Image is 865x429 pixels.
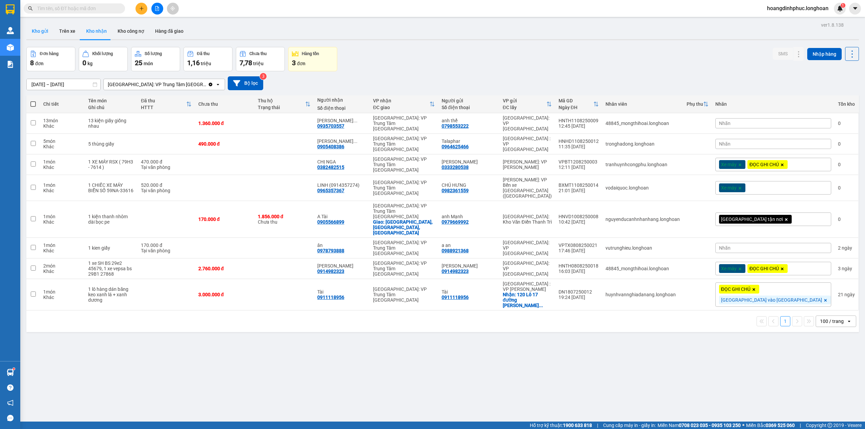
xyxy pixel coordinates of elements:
[721,185,737,191] span: Xe máy
[7,384,14,391] span: question-circle
[317,289,366,295] div: Tài
[7,369,14,376] img: warehouse-icon
[605,141,680,147] div: tronghadong.longhoan
[605,266,680,271] div: 48845_mongthihoai.longhoan
[605,121,680,126] div: 48845_mongthihoai.longhoan
[605,217,680,222] div: nguyenducanhnhanhang.longhoan
[721,161,737,168] span: Xe máy
[721,297,822,303] span: [GEOGRAPHIC_DATA] vào [GEOGRAPHIC_DATA]
[605,185,680,191] div: vodaiquoc.longhoan
[150,23,189,39] button: Hàng đã giao
[503,177,552,199] div: [PERSON_NAME]: VP Bến xe [GEOGRAPHIC_DATA] ([GEOGRAPHIC_DATA])
[821,21,844,29] div: ver 1.8.138
[317,144,344,149] div: 0905408386
[503,159,552,170] div: [PERSON_NAME]: VP [PERSON_NAME]
[503,136,552,152] div: [GEOGRAPHIC_DATA] : VP [GEOGRAPHIC_DATA]
[88,61,93,66] span: kg
[43,214,81,219] div: 1 món
[503,292,552,308] div: Nhận: 120 Lô 17 đường Phạm Văn Đồng, Sơn Trà, Đà Nẵng
[88,260,134,277] div: 1 xe SH BS 29e2 45679, 1 xe vepsa bs 29B1 27868
[167,3,179,15] button: aim
[27,79,100,90] input: Select a date range.
[258,105,305,110] div: Trạng thái
[719,121,731,126] span: Nhãn
[317,243,366,248] div: ân
[442,159,496,165] div: LƯU HOÀNG PHONG
[442,138,496,144] div: Talaphar
[197,51,209,56] div: Đã thu
[258,214,311,225] div: Chưa thu
[841,3,845,8] sup: 1
[135,59,142,67] span: 25
[317,105,366,111] div: Số điện thoại
[317,263,366,269] div: vũ đình tiến
[842,245,852,251] span: ngày
[353,138,357,144] span: ...
[292,59,296,67] span: 3
[43,138,81,144] div: 5 món
[26,23,54,39] button: Kho gửi
[721,216,783,222] span: [GEOGRAPHIC_DATA] tận nơi
[43,263,81,269] div: 2 món
[88,286,134,303] div: 1 lô hàng dán băng keo xanh lá + xanh dương
[773,48,793,60] button: SMS
[135,3,147,15] button: plus
[837,5,843,11] img: icon-new-feature
[7,61,14,68] img: solution-icon
[43,219,81,225] div: Khác
[258,214,311,219] div: 1.856.000 đ
[317,269,344,274] div: 0914982323
[198,217,251,222] div: 170.000 đ
[141,98,186,103] div: Đã thu
[144,61,153,66] span: món
[30,59,34,67] span: 8
[317,182,366,188] div: LINH (0914357274)
[842,3,844,8] span: 1
[373,240,435,256] div: [GEOGRAPHIC_DATA]: VP Trung Tâm [GEOGRAPHIC_DATA]
[43,248,81,253] div: Khác
[373,105,429,110] div: ĐC giao
[138,95,195,113] th: Toggle SortBy
[7,27,14,34] img: warehouse-icon
[88,105,134,110] div: Ghi chú
[597,422,598,429] span: |
[13,368,15,370] sup: 1
[503,105,546,110] div: ĐC lấy
[746,422,795,429] span: Miền Bắc
[838,266,855,271] div: 3
[559,269,599,274] div: 16:03 [DATE]
[82,59,86,67] span: 0
[260,73,267,80] sup: 3
[7,415,14,421] span: message
[559,118,599,123] div: HNTH1108250009
[43,243,81,248] div: 1 món
[827,423,832,428] span: copyright
[92,51,113,56] div: Khối lượng
[838,101,855,107] div: Tồn kho
[846,319,852,324] svg: open
[844,292,855,297] span: ngày
[198,292,251,297] div: 3.000.000 đ
[442,248,469,253] div: 0988921368
[762,4,834,12] span: hoangdinhphuc.longhoan
[442,105,496,110] div: Số điện thoại
[838,292,855,297] div: 21
[679,423,741,428] strong: 0708 023 035 - 0935 103 250
[139,6,144,11] span: plus
[373,115,435,131] div: [GEOGRAPHIC_DATA]: VP Trung Tâm [GEOGRAPHIC_DATA]
[26,47,75,71] button: Đơn hàng8đơn
[559,138,599,144] div: HNHD1108250012
[317,214,366,219] div: A Tài
[198,266,251,271] div: 2.760.000 đ
[43,269,81,274] div: Khác
[559,165,599,170] div: 12:11 [DATE]
[442,269,469,274] div: 0914982323
[442,214,496,219] div: anh Mạnh
[807,48,842,60] button: Nhập hàng
[198,101,251,107] div: Chưa thu
[442,182,496,188] div: CHÚ HƯNG
[800,422,801,429] span: |
[141,159,191,165] div: 470.000 đ
[228,76,263,90] button: Bộ lọc
[749,161,779,168] span: ĐỌC GHI CHÚ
